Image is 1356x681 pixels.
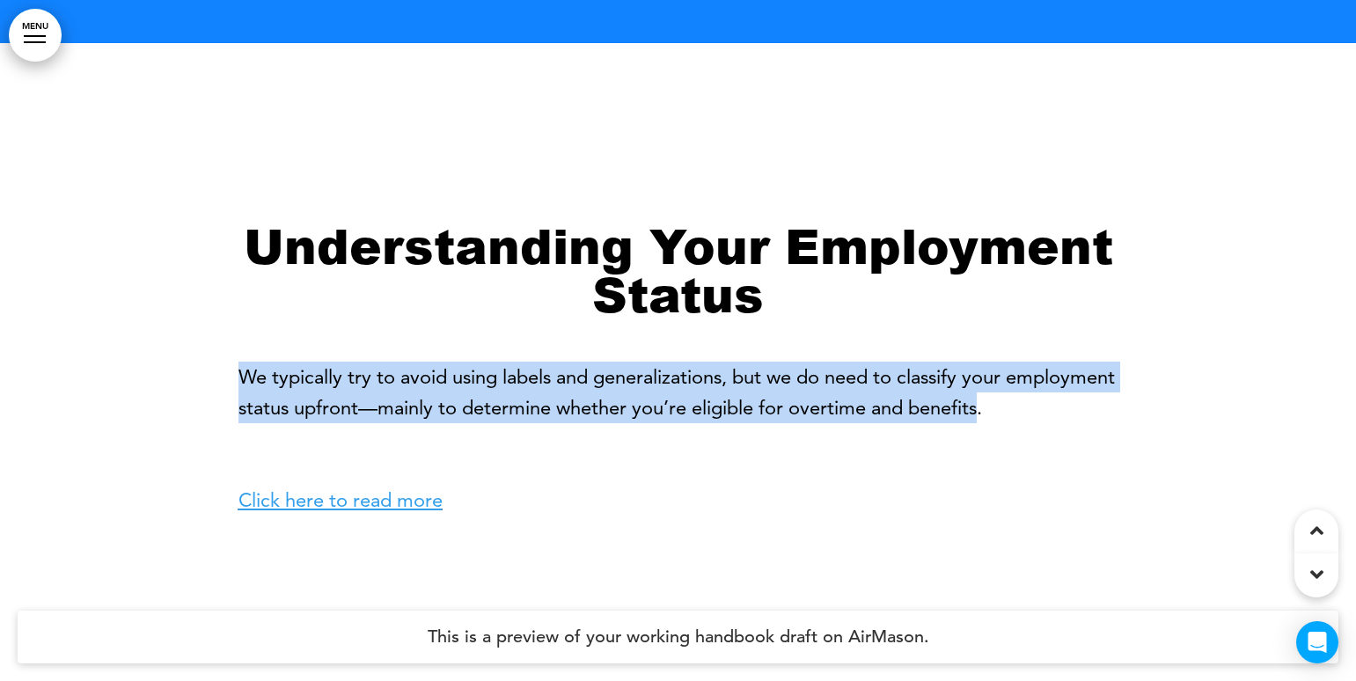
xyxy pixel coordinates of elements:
[9,9,62,62] a: MENU
[238,488,443,512] a: Click here to read more
[18,611,1338,663] h4: This is a preview of your working handbook draft on AirMason.
[238,362,1118,516] p: We typically try to avoid using labels and generalizations, but we do need to classify your emplo...
[1296,621,1338,663] div: Open Intercom Messenger
[244,210,1113,327] strong: Understanding Your Employment Status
